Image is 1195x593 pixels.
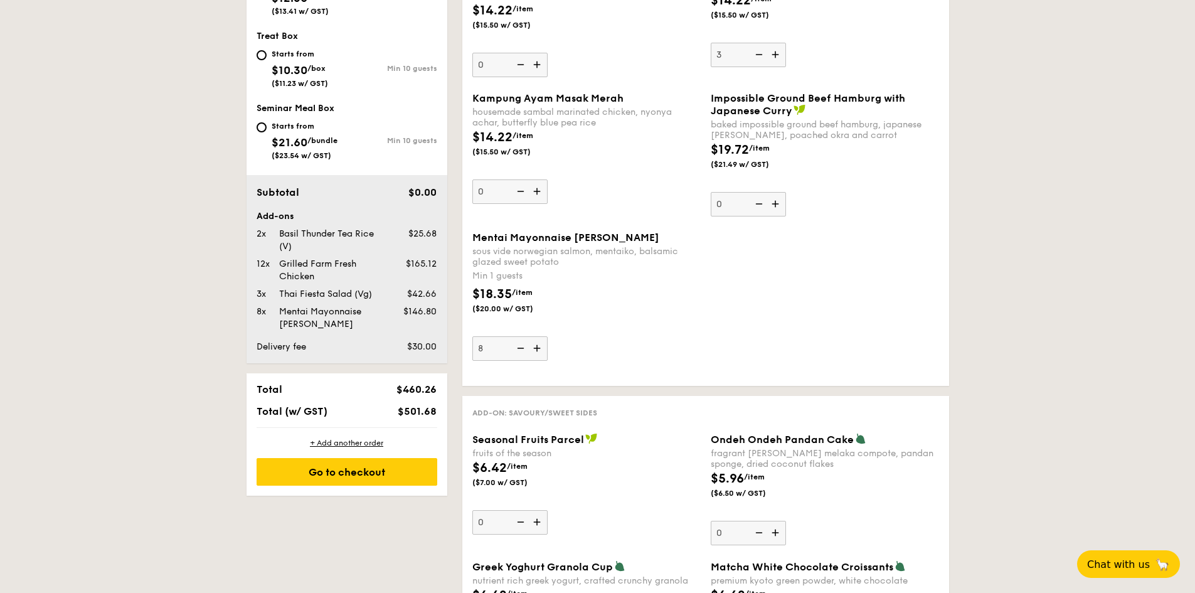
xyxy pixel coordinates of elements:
div: Thai Fiesta Salad (Vg) [274,288,388,301]
div: Min 1 guests [472,270,701,282]
span: $25.68 [408,228,437,239]
span: $30.00 [407,341,437,352]
div: Basil Thunder Tea Rice (V) [274,228,388,253]
span: $146.80 [403,306,437,317]
span: ($23.54 w/ GST) [272,151,331,160]
span: $6.42 [472,461,507,476]
img: icon-reduce.1d2dbef1.svg [748,192,767,216]
span: $14.22 [472,3,513,18]
span: ($15.50 w/ GST) [711,10,796,20]
span: Seasonal Fruits Parcel [472,434,584,446]
div: housemade sambal marinated chicken, nyonya achar, butterfly blue pea rice [472,107,701,128]
span: /item [513,131,533,140]
img: icon-vegan.f8ff3823.svg [794,104,806,115]
div: Min 10 guests [347,136,437,145]
div: + Add another order [257,438,437,448]
img: icon-reduce.1d2dbef1.svg [510,510,529,534]
span: $14.22 [472,130,513,145]
div: baked impossible ground beef hamburg, japanese [PERSON_NAME], poached okra and carrot [711,119,939,141]
span: /item [749,144,770,152]
div: premium kyoto green powder, white chocolate [711,575,939,586]
span: ($7.00 w/ GST) [472,478,558,488]
img: icon-reduce.1d2dbef1.svg [510,179,529,203]
input: Ondeh Ondeh Pandan Cakefragrant [PERSON_NAME] melaka compote, pandan sponge, dried coconut flakes... [711,521,786,545]
img: icon-reduce.1d2dbef1.svg [510,336,529,360]
span: $21.60 [272,136,307,149]
img: icon-vegetarian.fe4039eb.svg [614,560,625,572]
img: icon-vegan.f8ff3823.svg [585,433,598,444]
div: Go to checkout [257,458,437,486]
div: Add-ons [257,210,437,223]
span: $0.00 [408,186,437,198]
span: Kampung Ayam Masak Merah [472,92,624,104]
span: /item [512,288,533,297]
span: ($6.50 w/ GST) [711,488,796,498]
div: nutrient rich greek yogurt, crafted crunchy granola [472,575,701,586]
span: Impossible Ground Beef Hamburg with Japanese Curry [711,92,905,117]
img: icon-reduce.1d2dbef1.svg [510,53,529,77]
span: Subtotal [257,186,299,198]
div: 12x [252,258,274,270]
span: Treat Box [257,31,298,41]
img: icon-vegetarian.fe4039eb.svg [895,560,906,572]
img: icon-reduce.1d2dbef1.svg [748,43,767,67]
span: $5.96 [711,471,744,486]
img: icon-add.58712e84.svg [767,192,786,216]
input: Impossible Ground Beef Hamburg with Japanese Currybaked impossible ground beef hamburg, japanese ... [711,192,786,216]
input: Starts from$10.30/box($11.23 w/ GST)Min 10 guests [257,50,267,60]
span: ($15.50 w/ GST) [472,147,558,157]
img: icon-reduce.1d2dbef1.svg [748,521,767,545]
span: Delivery fee [257,341,306,352]
span: Add-on: Savoury/Sweet Sides [472,409,597,417]
img: icon-add.58712e84.svg [529,336,548,360]
span: /item [507,462,528,471]
input: accented with lemongrass, kaffir lime leaf, red chilliMin 1 guests$14.22/item($15.50 w/ GST) [711,43,786,67]
span: $42.66 [407,289,437,299]
input: Mentai Mayonnaise [PERSON_NAME]sous vide norwegian salmon, mentaiko, balsamic glazed sweet potato... [472,336,548,361]
span: Mentai Mayonnaise [PERSON_NAME] [472,232,659,243]
input: Starts from$21.60/bundle($23.54 w/ GST)Min 10 guests [257,122,267,132]
div: 3x [252,288,274,301]
span: ($20.00 w/ GST) [472,304,558,314]
span: /item [744,473,765,481]
div: Grilled Farm Fresh Chicken [274,258,388,283]
img: icon-add.58712e84.svg [767,43,786,67]
span: $10.30 [272,63,307,77]
div: 8x [252,306,274,318]
span: Total (w/ GST) [257,405,327,417]
img: icon-vegetarian.fe4039eb.svg [855,433,866,444]
div: sous vide norwegian salmon, mentaiko, balsamic glazed sweet potato [472,246,701,267]
span: Seminar Meal Box [257,103,334,114]
div: Starts from [272,49,328,59]
span: ($15.50 w/ GST) [472,20,558,30]
span: Chat with us [1087,558,1150,570]
span: 🦙 [1155,557,1170,572]
span: ($11.23 w/ GST) [272,79,328,88]
span: /box [307,64,326,73]
span: $165.12 [406,259,437,269]
span: $19.72 [711,142,749,158]
div: fruits of the season [472,448,701,459]
img: icon-add.58712e84.svg [529,510,548,534]
span: Total [257,383,282,395]
input: Seasonal Fruits Parcelfruits of the season$6.42/item($7.00 w/ GST) [472,510,548,535]
span: /bundle [307,136,337,145]
span: ($13.41 w/ GST) [272,7,329,16]
span: Greek Yoghurt Granola Cup [472,561,613,573]
div: Min 10 guests [347,64,437,73]
input: Kampung Ayam Masak Merahhousemade sambal marinated chicken, nyonya achar, butterfly blue pea rice... [472,179,548,204]
span: Matcha White Chocolate Croissants [711,561,893,573]
img: icon-add.58712e84.svg [767,521,786,545]
div: 2x [252,228,274,240]
span: $18.35 [472,287,512,302]
span: $460.26 [396,383,437,395]
button: Chat with us🦙 [1077,550,1180,578]
span: Ondeh Ondeh Pandan Cake [711,434,854,446]
span: ($21.49 w/ GST) [711,159,796,169]
img: icon-add.58712e84.svg [529,179,548,203]
img: icon-add.58712e84.svg [529,53,548,77]
div: Starts from [272,121,337,131]
div: Mentai Mayonnaise [PERSON_NAME] [274,306,388,331]
input: house-blend mustard, maple soy baked potato, linguine, cherry tomatoMin 1 guests$14.22/item($15.5... [472,53,548,77]
div: fragrant [PERSON_NAME] melaka compote, pandan sponge, dried coconut flakes [711,448,939,469]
